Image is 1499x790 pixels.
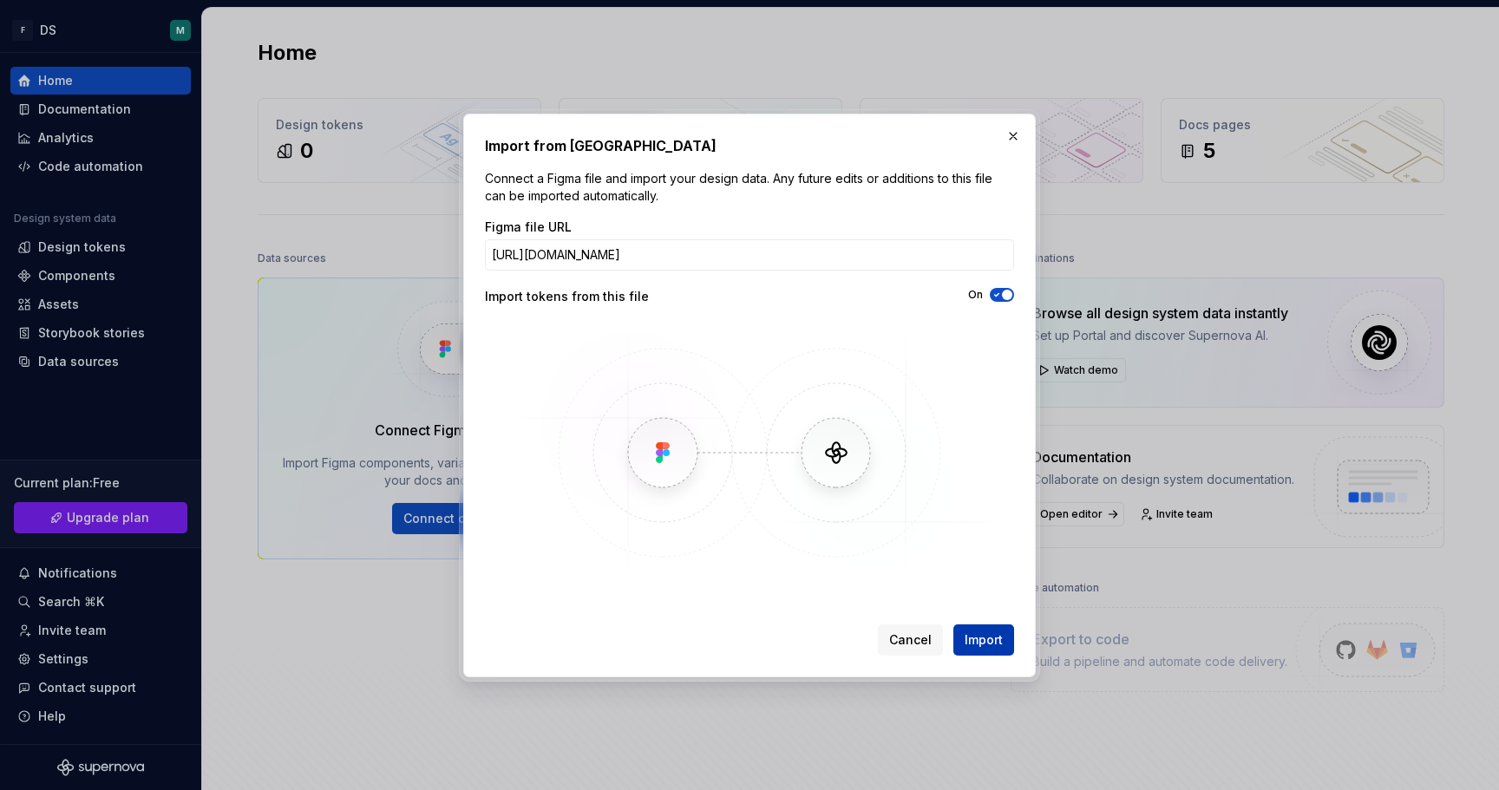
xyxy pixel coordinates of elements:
[485,239,1014,271] input: https://figma.com/file/...
[485,135,1014,156] h2: Import from [GEOGRAPHIC_DATA]
[878,624,943,656] button: Cancel
[965,631,1003,649] span: Import
[889,631,932,649] span: Cancel
[485,219,572,236] label: Figma file URL
[485,170,1014,205] p: Connect a Figma file and import your design data. Any future edits or additions to this file can ...
[968,288,983,302] label: On
[485,288,749,305] div: Import tokens from this file
[953,624,1014,656] button: Import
